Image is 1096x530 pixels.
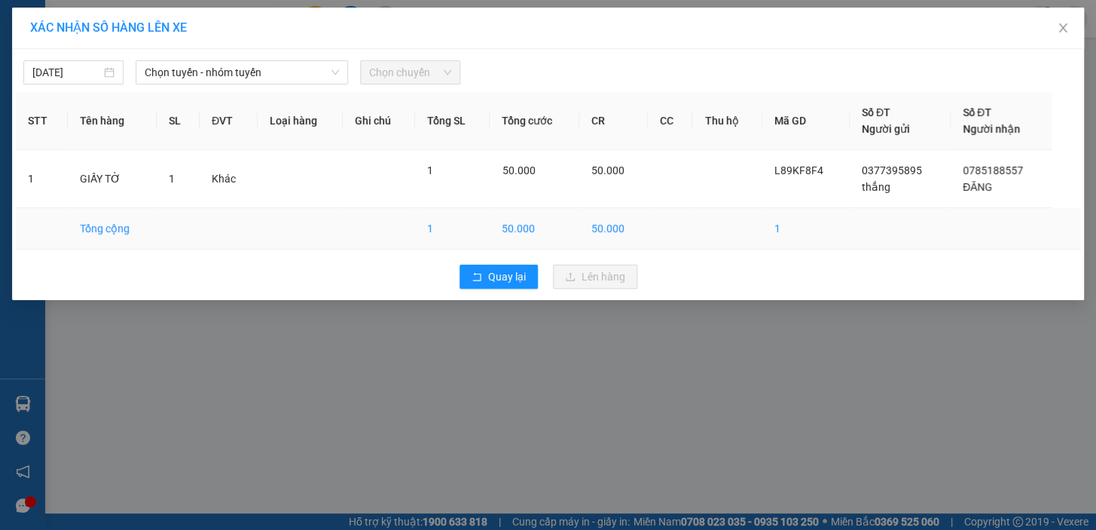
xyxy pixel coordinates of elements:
[104,81,200,131] li: VP VP [GEOGRAPHIC_DATA] xe Limousine
[169,173,175,185] span: 1
[963,123,1020,135] span: Người nhận
[488,268,526,285] span: Quay lại
[591,164,624,176] span: 50.000
[459,265,538,289] button: rollbackQuay lại
[68,150,156,208] td: GIẤY TỜ
[157,92,200,150] th: SL
[8,81,104,98] li: VP BX Tuy Hoà
[16,92,68,150] th: STT
[490,92,579,150] th: Tổng cước
[579,92,648,150] th: CR
[472,271,482,283] span: rollback
[692,92,762,150] th: Thu hộ
[774,164,823,176] span: L89KF8F4
[343,92,415,150] th: Ghi chú
[415,208,490,250] td: 1
[258,92,343,150] th: Loại hàng
[8,8,218,64] li: Cúc Tùng Limousine
[16,150,68,208] td: 1
[200,92,258,150] th: ĐVT
[68,92,156,150] th: Tên hàng
[490,208,579,250] td: 50.000
[762,208,850,250] td: 1
[427,164,433,176] span: 1
[862,164,922,176] span: 0377395895
[1042,8,1084,50] button: Close
[415,92,490,150] th: Tổng SL
[502,164,535,176] span: 50.000
[331,68,340,77] span: down
[200,150,258,208] td: Khác
[8,101,18,112] span: environment
[862,123,910,135] span: Người gửi
[30,20,187,35] span: XÁC NHẬN SỐ HÀNG LÊN XE
[963,181,992,193] span: ĐĂNG
[579,208,648,250] td: 50.000
[553,265,637,289] button: uploadLên hàng
[32,64,101,81] input: 15/09/2025
[648,92,693,150] th: CC
[862,181,890,193] span: thắng
[1057,22,1069,34] span: close
[762,92,850,150] th: Mã GD
[369,61,451,84] span: Chọn chuyến
[963,164,1023,176] span: 0785188557
[862,106,890,118] span: Số ĐT
[145,61,339,84] span: Chọn tuyến - nhóm tuyến
[68,208,156,250] td: Tổng cộng
[963,106,991,118] span: Số ĐT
